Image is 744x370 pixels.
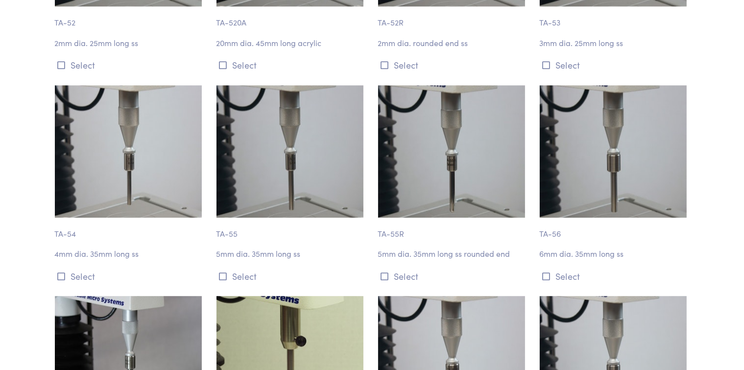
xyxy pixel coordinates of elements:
p: TA-52 [55,6,205,29]
p: TA-53 [540,6,690,29]
button: Select [378,57,528,73]
p: 5mm dia. 35mm long ss rounded end [378,247,528,260]
button: Select [55,268,205,284]
p: TA-520A [216,6,366,29]
p: TA-56 [540,218,690,240]
p: TA-55 [216,218,366,240]
p: 4mm dia. 35mm long ss [55,247,205,260]
p: 2mm dia. 25mm long ss [55,37,205,49]
img: puncture_ta-54_4mm_2.jpg [55,85,202,218]
p: 5mm dia. 35mm long ss [216,247,366,260]
p: 3mm dia. 25mm long ss [540,37,690,49]
button: Select [378,268,528,284]
p: 20mm dia. 45mm long acrylic [216,37,366,49]
p: TA-54 [55,218,205,240]
p: TA-52R [378,6,528,29]
button: Select [55,57,205,73]
button: Select [216,268,366,284]
img: puncture_ta-55_5mm_3.jpg [216,85,363,218]
img: puncture_ta-56_6mm_3.jpg [540,85,687,218]
p: TA-55R [378,218,528,240]
img: puncture_ta-55r_5mm_2.jpg [378,85,525,218]
button: Select [540,57,690,73]
p: 2mm dia. rounded end ss [378,37,528,49]
button: Select [540,268,690,284]
button: Select [216,57,366,73]
p: 6mm dia. 35mm long ss [540,247,690,260]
